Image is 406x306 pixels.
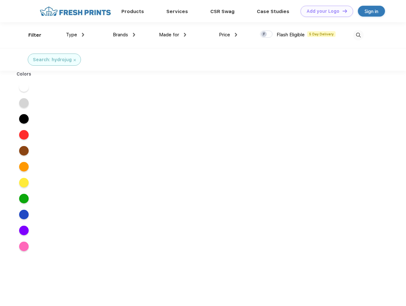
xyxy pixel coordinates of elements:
[353,30,364,40] img: desktop_search.svg
[33,56,72,63] div: Search: hydrojug
[113,32,128,38] span: Brands
[159,32,179,38] span: Made for
[121,9,144,14] a: Products
[184,33,186,37] img: dropdown.png
[235,33,237,37] img: dropdown.png
[12,71,36,77] div: Colors
[133,33,135,37] img: dropdown.png
[343,9,347,13] img: DT
[365,8,378,15] div: Sign in
[277,32,305,38] span: Flash Eligible
[66,32,77,38] span: Type
[358,6,385,17] a: Sign in
[307,9,339,14] div: Add your Logo
[28,32,41,39] div: Filter
[219,32,230,38] span: Price
[74,59,76,61] img: filter_cancel.svg
[307,31,336,37] span: 5 Day Delivery
[82,33,84,37] img: dropdown.png
[38,6,113,17] img: fo%20logo%202.webp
